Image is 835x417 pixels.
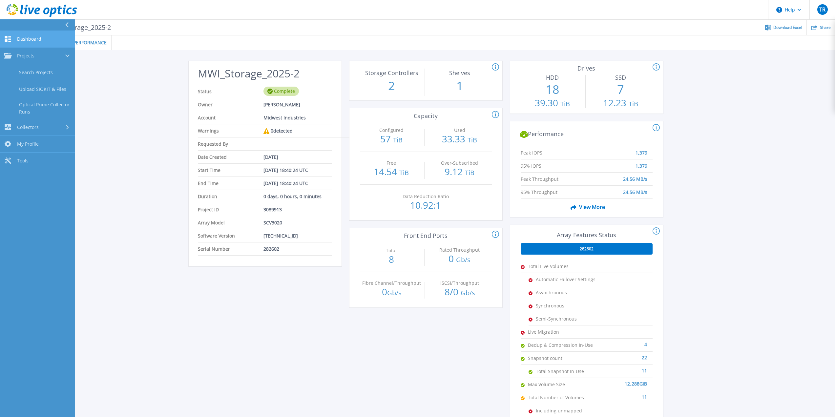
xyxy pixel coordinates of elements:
[198,137,263,150] span: Requested By
[536,365,601,378] span: Total Snapshot In-Use
[198,164,263,177] span: Start Time
[198,98,263,111] span: Owner
[17,124,39,130] span: Collectors
[17,36,41,42] span: Dashboard
[394,200,457,210] p: 10.92:1
[536,404,601,417] span: Including unmapped volumes
[393,136,403,144] span: TiB
[773,26,802,30] span: Download Excel
[594,378,647,385] div: 12,288 GiB
[198,68,332,80] h2: MWI_Storage_2025-2
[560,99,570,108] span: TiB
[589,98,652,109] p: 12.23
[468,136,477,144] span: TiB
[521,74,584,81] h3: HDD
[456,255,470,264] span: Gb/s
[263,216,282,229] span: SCV3020
[521,186,587,192] span: 95% Throughput
[428,77,491,94] p: 1
[198,242,263,255] span: Serial Number
[198,229,263,242] span: Software Version
[263,87,299,96] div: Complete
[263,203,282,216] span: 3089913
[360,134,423,145] p: 57
[428,287,491,298] p: 8 / 0
[636,146,647,153] span: 1,379
[361,248,421,253] p: Total
[521,159,587,166] span: 95% IOPS
[589,81,652,98] p: 7
[428,167,491,177] p: 9.12
[528,325,594,338] span: Live Migration
[198,111,263,124] span: Account
[361,161,421,165] p: Free
[17,158,29,164] span: Tools
[198,203,263,216] span: Project ID
[73,40,107,45] span: Performance
[263,229,298,242] span: [TECHNICAL_ID]
[528,260,594,273] span: Total Live Volumes
[528,339,594,351] span: Dedup & Compression In-Use
[629,99,638,108] span: TiB
[198,177,263,190] span: End Time
[623,173,647,179] span: 24.56 MB/s
[198,124,263,137] span: Warnings
[594,339,647,345] div: 4
[521,173,587,179] span: Peak Throughput
[17,141,39,147] span: My Profile
[820,26,831,30] span: Share
[360,255,423,264] p: 8
[536,299,601,312] span: Synchronous
[387,288,402,297] span: Gb/s
[594,352,647,358] div: 22
[429,248,490,252] p: Rated Throughput
[430,70,490,76] p: Shelves
[461,288,475,297] span: Gb/s
[536,286,601,299] span: Asynchronous
[580,246,594,252] span: 282602
[520,131,653,138] h2: Performance
[465,168,474,177] span: TiB
[521,81,584,98] p: 18
[623,186,647,192] span: 24.56 MB/s
[362,281,422,285] p: Fibre Channel/Throughput
[528,352,594,365] span: Snapshot count
[568,201,605,213] span: View More
[263,151,278,163] span: [DATE]
[428,254,491,264] p: 0
[263,190,322,203] span: 0 days, 0 hours, 0 minutes
[263,164,308,177] span: [DATE] 18:40:24 UTC
[360,287,423,298] p: 0
[362,70,422,76] p: Storage Controllers
[521,232,653,239] h3: Array Features Status
[360,77,423,94] p: 2
[528,391,594,404] span: Total Number of Volumes
[521,146,587,153] span: Peak IOPS
[17,53,34,59] span: Projects
[198,190,263,203] span: Duration
[589,74,652,81] h3: SSD
[636,159,647,166] span: 1,379
[263,242,279,255] span: 282602
[594,391,647,398] div: 11
[528,378,594,391] span: Max Volume Size
[536,273,601,286] span: Automatic Failover Settings
[819,7,825,12] span: TR
[536,312,601,325] span: Semi-Synchronous
[396,194,456,199] p: Data Reduction Ratio
[198,85,263,98] span: Status
[601,365,647,371] div: 11
[429,128,490,133] p: Used
[263,177,308,190] span: [DATE] 18:40:24 UTC
[360,167,423,177] p: 14.54
[428,134,491,145] p: 33.33
[361,128,421,133] p: Configured
[399,168,409,177] span: TiB
[198,151,263,163] span: Date Created
[263,111,306,124] span: Midwest Industries
[430,281,490,285] p: iSCSI/Throughput
[263,98,300,111] span: [PERSON_NAME]
[44,24,111,31] span: MWI_Storage_2025-2
[521,98,584,109] p: 39.30
[198,216,263,229] span: Array Model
